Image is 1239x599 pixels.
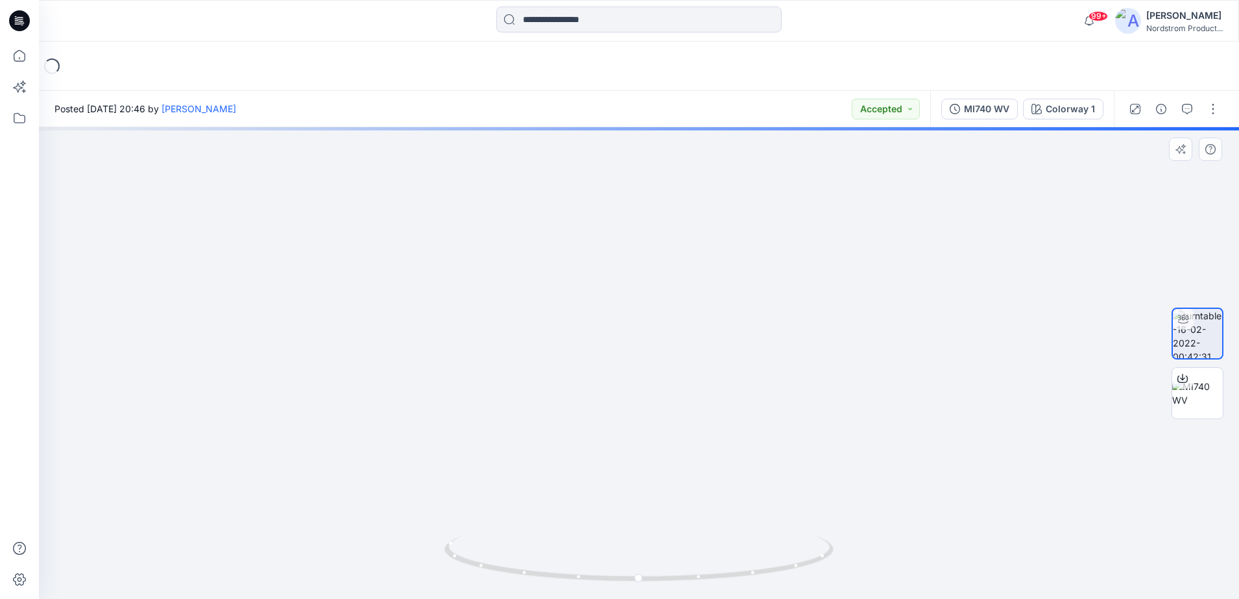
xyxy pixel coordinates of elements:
div: Colorway 1 [1046,102,1095,116]
button: MI740 WV [941,99,1018,119]
a: [PERSON_NAME] [162,103,236,114]
img: MI740 WV [1172,380,1223,407]
div: MI740 WV [964,102,1009,116]
div: Nordstrom Product... [1146,23,1223,33]
span: Posted [DATE] 20:46 by [54,102,236,116]
button: Colorway 1 [1023,99,1103,119]
div: [PERSON_NAME] [1146,8,1223,23]
img: avatar [1115,8,1141,34]
img: turntable-16-02-2022-00:42:31 [1173,309,1222,358]
button: Details [1151,99,1172,119]
span: 99+ [1089,11,1108,21]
